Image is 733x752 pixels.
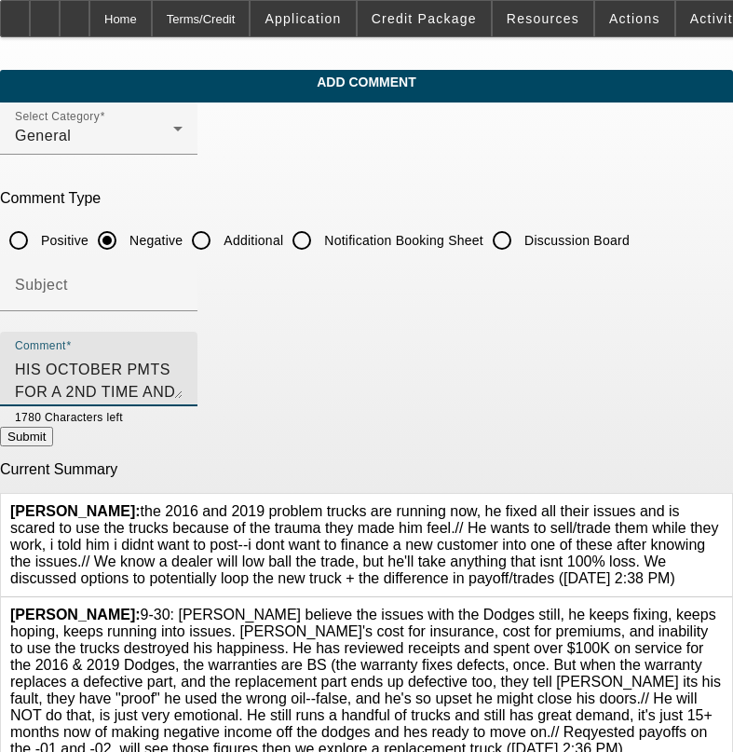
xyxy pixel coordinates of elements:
span: the 2016 and 2019 problem trucks are running now, he fixed all their issues and is scared to use ... [10,503,718,586]
label: Negative [126,231,183,250]
span: Credit Package [372,11,477,26]
span: Resources [507,11,579,26]
button: Resources [493,1,593,36]
label: Additional [220,231,283,250]
span: Add Comment [14,75,719,89]
label: Discussion Board [521,231,630,250]
button: Actions [595,1,674,36]
span: General [15,128,71,144]
button: Credit Package [358,1,491,36]
button: Application [251,1,355,36]
mat-hint: 1780 Characters left [15,406,123,427]
mat-label: Select Category [15,111,100,123]
b: [PERSON_NAME]: [10,503,141,519]
mat-label: Subject [15,277,68,293]
label: Notification Booking Sheet [320,231,483,250]
label: Positive [37,231,88,250]
span: Actions [609,11,660,26]
mat-label: Comment [15,340,66,352]
span: Application [265,11,341,26]
b: [PERSON_NAME]: [10,607,141,622]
